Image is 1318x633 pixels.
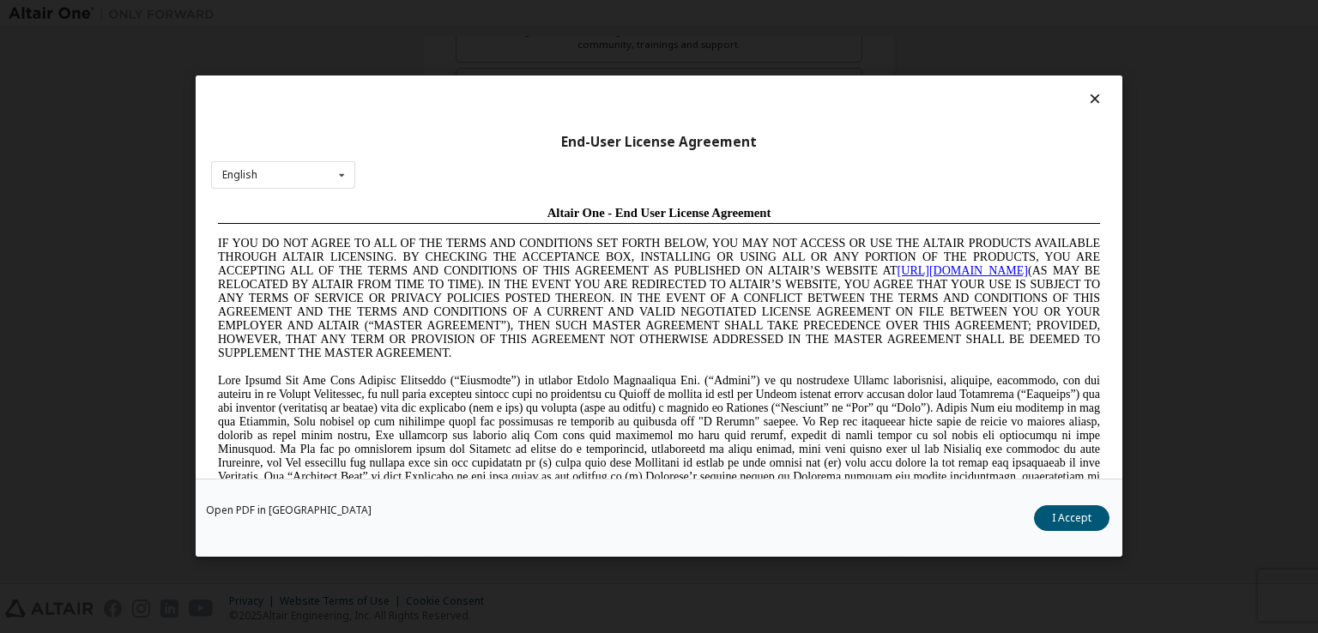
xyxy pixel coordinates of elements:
[206,506,372,516] a: Open PDF in [GEOGRAPHIC_DATA]
[336,7,560,21] span: Altair One - End User License Agreement
[1034,506,1109,532] button: I Accept
[222,170,257,180] div: English
[7,175,889,298] span: Lore Ipsumd Sit Ame Cons Adipisc Elitseddo (“Eiusmodte”) in utlabor Etdolo Magnaaliqua Eni. (“Adm...
[211,134,1107,151] div: End-User License Agreement
[7,38,889,160] span: IF YOU DO NOT AGREE TO ALL OF THE TERMS AND CONDITIONS SET FORTH BELOW, YOU MAY NOT ACCESS OR USE...
[686,65,817,78] a: [URL][DOMAIN_NAME]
